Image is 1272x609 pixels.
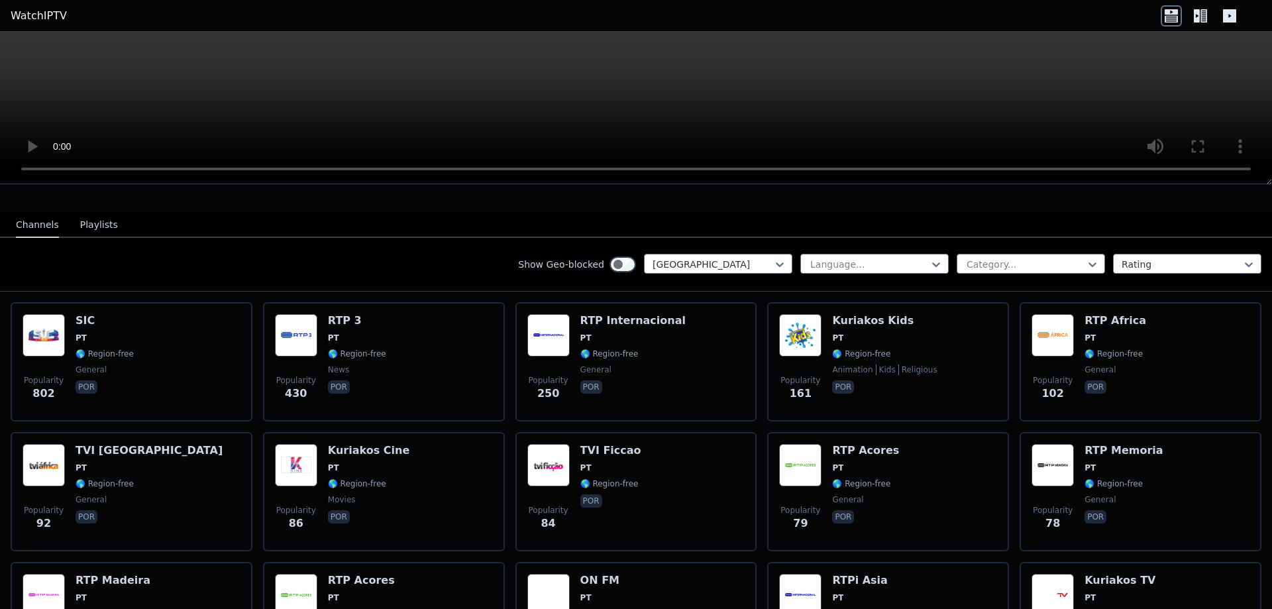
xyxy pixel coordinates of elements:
span: PT [76,463,87,473]
p: por [328,510,350,524]
h6: RTPi Asia [832,574,890,587]
span: 🌎 Region-free [1085,478,1143,489]
span: kids [876,364,896,375]
h6: TVI Ficcao [580,444,641,457]
h6: RTP Acores [328,574,395,587]
img: RTP Memoria [1032,444,1074,486]
span: 79 [793,516,808,531]
span: Popularity [1033,505,1073,516]
span: PT [580,592,592,603]
span: Popularity [780,505,820,516]
span: general [832,494,863,505]
p: por [580,494,602,508]
img: Kuriakos Kids [779,314,821,357]
span: Popularity [24,505,64,516]
img: RTP Acores [779,444,821,486]
span: general [76,494,107,505]
p: por [1085,510,1106,524]
span: 430 [285,386,307,402]
span: PT [832,463,843,473]
span: 102 [1041,386,1063,402]
span: news [328,364,349,375]
span: 250 [537,386,559,402]
p: por [76,510,97,524]
span: 🌎 Region-free [832,478,890,489]
img: SIC [23,314,65,357]
h6: ON FM [580,574,639,587]
span: 🌎 Region-free [832,349,890,359]
span: PT [1085,592,1096,603]
img: TVI Ficcao [527,444,570,486]
span: 🌎 Region-free [580,349,639,359]
p: por [76,380,97,394]
span: 92 [36,516,51,531]
span: PT [328,463,339,473]
h6: TVI [GEOGRAPHIC_DATA] [76,444,223,457]
span: PT [580,333,592,343]
h6: RTP 3 [328,314,386,327]
span: Popularity [276,505,316,516]
span: 802 [32,386,54,402]
p: por [832,380,854,394]
span: general [580,364,611,375]
span: general [76,364,107,375]
span: 🌎 Region-free [76,478,134,489]
span: 🌎 Region-free [1085,349,1143,359]
span: 84 [541,516,555,531]
h6: Kuriakos Cine [328,444,409,457]
span: Popularity [24,375,64,386]
span: PT [1085,333,1096,343]
span: PT [76,592,87,603]
button: Channels [16,213,59,238]
h6: RTP Madeira [76,574,150,587]
h6: Kuriakos Kids [832,314,937,327]
span: PT [328,592,339,603]
h6: RTP Internacional [580,314,686,327]
span: 🌎 Region-free [76,349,134,359]
span: PT [832,333,843,343]
img: RTP 3 [275,314,317,357]
h6: Kuriakos TV [1085,574,1155,587]
button: Playlists [80,213,118,238]
h6: RTP Acores [832,444,899,457]
span: 86 [289,516,303,531]
h6: RTP Memoria [1085,444,1163,457]
span: Popularity [780,375,820,386]
span: animation [832,364,873,375]
span: religious [898,364,937,375]
a: WatchIPTV [11,8,67,24]
span: 78 [1045,516,1060,531]
span: Popularity [1033,375,1073,386]
span: 🌎 Region-free [328,478,386,489]
span: 🌎 Region-free [580,478,639,489]
img: RTP Africa [1032,314,1074,357]
img: RTP Internacional [527,314,570,357]
span: Popularity [529,505,568,516]
p: por [580,380,602,394]
h6: SIC [76,314,134,327]
p: por [1085,380,1106,394]
label: Show Geo-blocked [518,258,604,271]
img: TVI Africa [23,444,65,486]
span: PT [76,333,87,343]
span: PT [832,592,843,603]
span: movies [328,494,356,505]
span: Popularity [276,375,316,386]
span: 161 [790,386,812,402]
img: Kuriakos Cine [275,444,317,486]
p: por [832,510,854,524]
span: general [1085,494,1116,505]
span: PT [1085,463,1096,473]
span: PT [580,463,592,473]
p: por [328,380,350,394]
span: PT [328,333,339,343]
span: Popularity [529,375,568,386]
span: general [1085,364,1116,375]
h6: RTP Africa [1085,314,1146,327]
span: 🌎 Region-free [328,349,386,359]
